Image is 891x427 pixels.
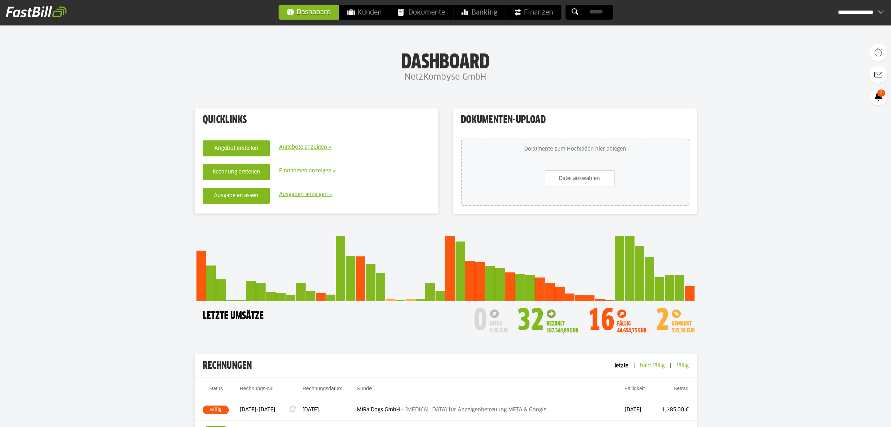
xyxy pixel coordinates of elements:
a: Finanzen [506,5,561,20]
a: Dashboard [278,5,339,20]
div: bezahlt 107.548,89 EUR [546,309,578,334]
span: Kunden [347,5,382,20]
button: Rechnung erstellen [203,164,270,180]
div: offen 0,00 EUR [490,309,508,334]
span: Dokumente [398,5,445,20]
td: [DATE] [625,400,651,420]
span: 7 [877,89,885,97]
a: Banking [453,5,505,20]
span: Fällig [203,406,229,414]
div: 0 [474,305,487,338]
div: gemahnt 535,50 EUR [672,309,695,334]
h3: Quicklinks [195,108,438,132]
a: Kunden [339,5,390,20]
span: bald fällig [640,363,665,368]
a: Datei auswählen [545,170,614,187]
td: 1.785,00 € [651,400,697,420]
a: Einnahmen anzeigen » [279,167,336,176]
span: | [630,363,639,368]
span: Dokumente zum Hochladen hier ablegen [462,143,689,155]
span: Dashboard [286,5,331,19]
h1: Dashboard [73,51,818,70]
th: Status [195,384,229,400]
span: | [666,363,675,368]
a: Ausgaben anzeigen » [279,190,333,199]
span: fällig [676,363,689,368]
div: 2 [656,305,669,338]
a: Dokumente [390,5,453,20]
button: Angebot erstellen [203,140,270,156]
h3: Rechnungen [195,354,606,378]
th: Fälligkeit [625,384,651,400]
th: Rechnungs-Nr. [229,384,290,400]
a: Angebote anzeigen » [279,143,332,152]
img: fastbill_logo_white.png [6,6,67,17]
td: MiRa Dogs GmbH [357,400,624,420]
td: [DATE]-[DATE] [229,400,290,420]
td: [DATE] [302,400,357,420]
th: Kunde [357,384,624,400]
th: Rechnungsdatum [302,384,357,400]
span: Finanzen [514,5,553,20]
div: fällig 44.654,75 EUR [617,309,647,334]
a: 7 [869,87,887,105]
span: — [MEDICAL_DATA] für Anzeigenbetreuung META & Google [400,407,546,412]
h3: Dokumenten-Upload [453,108,697,132]
div: 32 [517,305,544,338]
th: Betrag [651,384,697,400]
div: 16 [588,305,614,338]
button: Ausgabe erfassen [203,188,270,204]
span: letzte [614,363,628,368]
span: Banking [461,5,497,20]
h3: letzte Umsätze [196,308,264,324]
